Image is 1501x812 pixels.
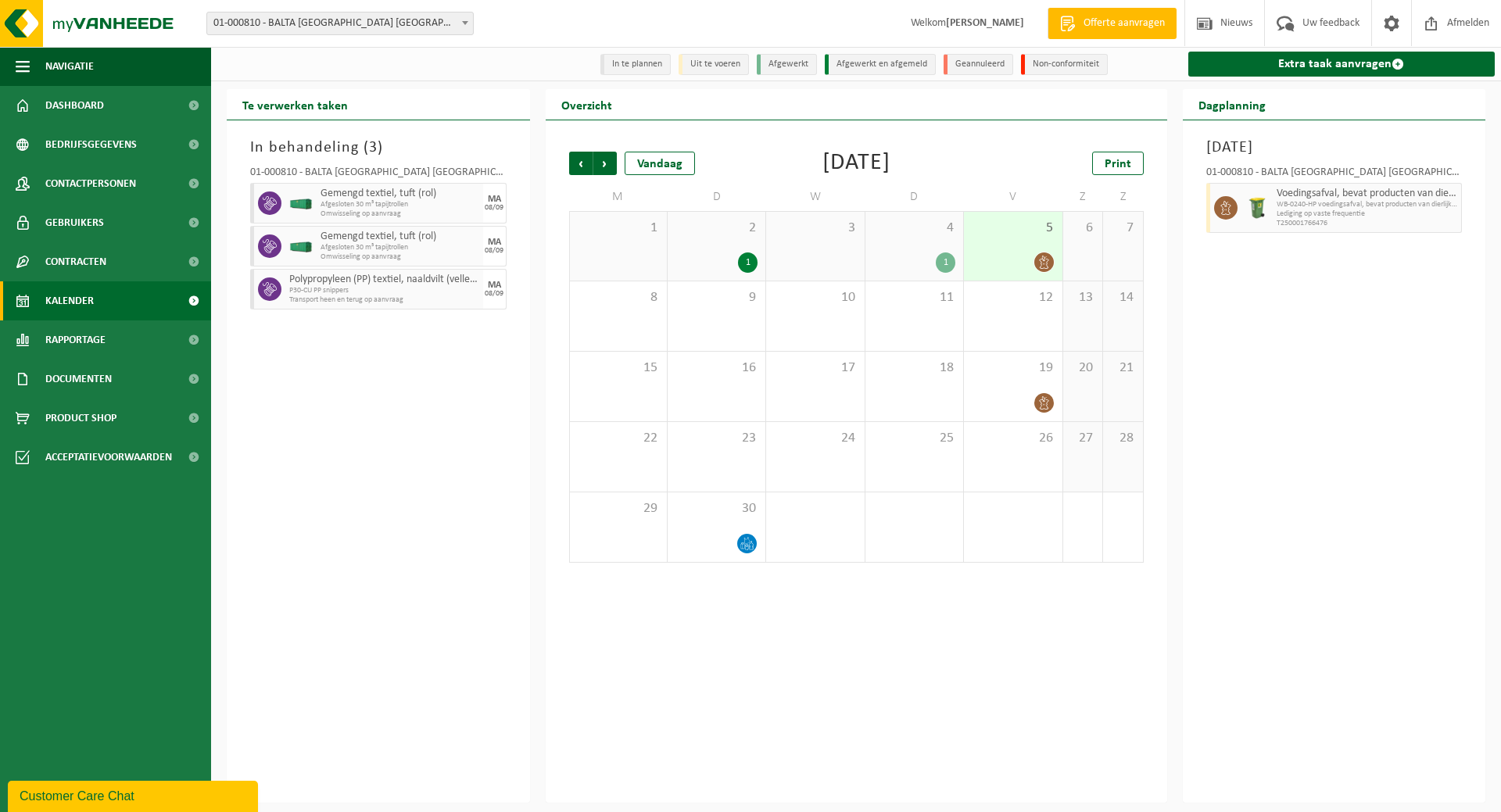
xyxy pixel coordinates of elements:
[675,289,758,306] span: 9
[1183,89,1281,120] h2: Dagplanning
[45,164,136,203] span: Contactpersonen
[936,252,955,273] div: 1
[1111,220,1134,237] span: 7
[250,167,507,183] div: 01-000810 - BALTA [GEOGRAPHIC_DATA] [GEOGRAPHIC_DATA] - [GEOGRAPHIC_DATA]
[946,17,1024,29] strong: [PERSON_NAME]
[1277,219,1458,228] span: T250001766476
[1277,200,1458,209] span: WB-0240-HP voedingsafval, bevat producten van dierlijke oors
[569,152,593,175] span: Vorige
[1071,430,1094,447] span: 27
[873,289,955,306] span: 11
[289,274,479,286] span: Polypropyleen (PP) textiel, naaldvilt (vellen / linten)
[321,209,479,219] span: Omwisseling op aanvraag
[206,12,474,35] span: 01-000810 - BALTA OUDENAARDE NV - OUDENAARDE
[972,289,1054,306] span: 12
[289,198,313,209] img: HK-XA-30-GN-00
[738,252,758,273] div: 1
[321,243,479,252] span: Afgesloten 30 m³ tapijtrollen
[45,203,104,242] span: Gebruikers
[45,281,94,320] span: Kalender
[675,359,758,377] span: 16
[45,242,106,281] span: Contracten
[972,220,1054,237] span: 5
[1063,183,1103,211] td: Z
[45,47,94,86] span: Navigatie
[485,204,503,212] div: 08/09
[1188,52,1496,77] a: Extra taak aanvragen
[1111,289,1134,306] span: 14
[766,183,865,211] td: W
[321,231,479,243] span: Gemengd textiel, tuft (rol)
[227,89,364,120] h2: Te verwerken taken
[321,252,479,262] span: Omwisseling op aanvraag
[1103,183,1143,211] td: Z
[972,359,1054,377] span: 19
[757,54,817,75] li: Afgewerkt
[1111,430,1134,447] span: 28
[944,54,1013,75] li: Geannuleerd
[369,140,378,156] span: 3
[488,281,501,290] div: MA
[1206,136,1463,159] h3: [DATE]
[675,430,758,447] span: 23
[825,54,936,75] li: Afgewerkt en afgemeld
[546,89,628,120] h2: Overzicht
[1071,289,1094,306] span: 13
[321,200,479,209] span: Afgesloten 30 m³ tapijtrollen
[289,295,479,305] span: Transport heen en terug op aanvraag
[45,86,104,125] span: Dashboard
[578,289,659,306] span: 8
[593,152,617,175] span: Volgende
[569,183,668,211] td: M
[1105,158,1131,170] span: Print
[289,286,479,295] span: P30-CU PP snippers
[1080,16,1169,31] span: Offerte aanvragen
[321,188,479,200] span: Gemengd textiel, tuft (rol)
[679,54,749,75] li: Uit te voeren
[822,152,890,175] div: [DATE]
[972,430,1054,447] span: 26
[578,220,659,237] span: 1
[865,183,964,211] td: D
[774,289,856,306] span: 10
[45,438,172,477] span: Acceptatievoorwaarden
[485,290,503,298] div: 08/09
[45,320,106,359] span: Rapportage
[578,359,659,377] span: 15
[488,238,501,247] div: MA
[1245,196,1269,220] img: WB-0240-HPE-GN-50
[45,125,137,164] span: Bedrijfsgegevens
[668,183,766,211] td: D
[1277,188,1458,200] span: Voedingsafval, bevat producten van dierlijke oorsprong, onverpakt, categorie 3
[873,359,955,377] span: 18
[774,359,856,377] span: 17
[600,54,671,75] li: In te plannen
[873,220,955,237] span: 4
[1277,209,1458,219] span: Lediging op vaste frequentie
[774,430,856,447] span: 24
[625,152,695,175] div: Vandaag
[250,136,507,159] h3: In behandeling ( )
[964,183,1062,211] td: V
[675,220,758,237] span: 2
[578,430,659,447] span: 22
[485,247,503,255] div: 08/09
[289,241,313,252] img: HK-XA-30-GN-00
[774,220,856,237] span: 3
[45,359,112,399] span: Documenten
[1021,54,1108,75] li: Non-conformiteit
[873,430,955,447] span: 25
[675,500,758,517] span: 30
[1071,220,1094,237] span: 6
[207,13,473,34] span: 01-000810 - BALTA OUDENAARDE NV - OUDENAARDE
[1111,359,1134,377] span: 21
[578,500,659,517] span: 29
[488,195,501,204] div: MA
[1048,8,1177,39] a: Offerte aanvragen
[1071,359,1094,377] span: 20
[45,399,116,438] span: Product Shop
[1206,167,1463,183] div: 01-000810 - BALTA [GEOGRAPHIC_DATA] [GEOGRAPHIC_DATA] - [GEOGRAPHIC_DATA]
[8,778,261,812] iframe: chat widget
[1092,152,1144,175] a: Print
